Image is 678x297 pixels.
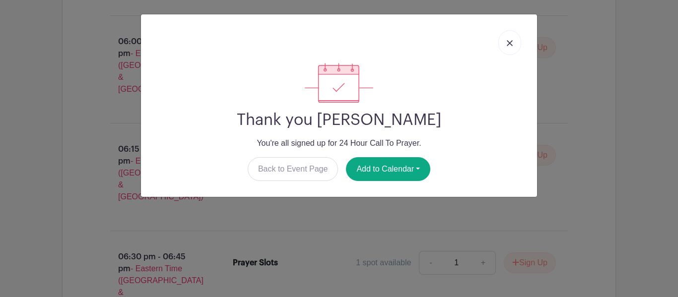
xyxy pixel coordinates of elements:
p: You're all signed up for 24 Hour Call To Prayer. [149,137,529,149]
img: signup_complete-c468d5dda3e2740ee63a24cb0ba0d3ce5d8a4ecd24259e683200fb1569d990c8.svg [305,63,373,103]
a: Back to Event Page [248,157,339,181]
img: close_button-5f87c8562297e5c2d7936805f587ecaba9071eb48480494691a3f1689db116b3.svg [507,40,513,46]
button: Add to Calendar [346,157,430,181]
h2: Thank you [PERSON_NAME] [149,111,529,129]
